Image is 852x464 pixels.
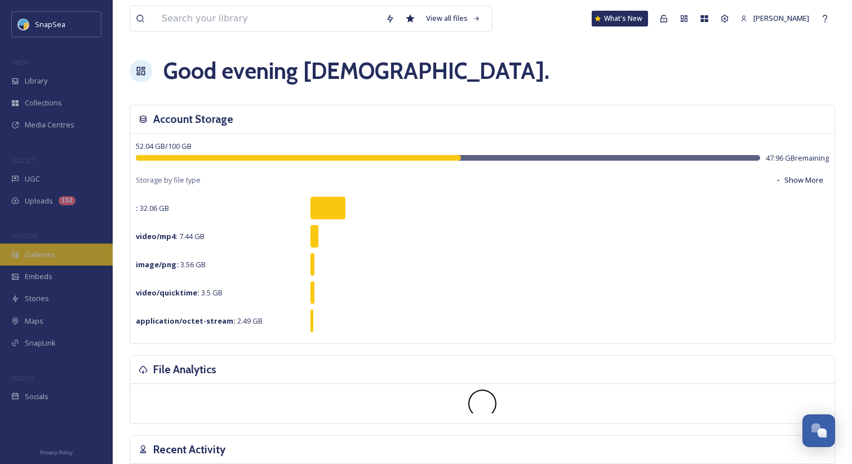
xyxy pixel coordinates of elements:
span: Stories [25,293,49,304]
a: View all files [420,7,486,29]
strong: video/mp4 : [136,231,177,241]
span: 52.04 GB / 100 GB [136,141,192,151]
span: COLLECT [11,156,35,165]
strong: application/octet-stream : [136,316,236,326]
span: Uploads [25,196,53,206]
span: Storage by file type [136,175,201,185]
h1: Good evening [DEMOGRAPHIC_DATA] . [163,54,549,88]
span: Media Centres [25,120,74,130]
h3: Account Storage [153,111,233,127]
span: 32.06 GB [136,203,169,213]
span: 2.49 GB [136,316,263,326]
span: WIDGETS [11,232,37,240]
button: Open Chat [802,414,835,447]
a: [PERSON_NAME] [735,7,815,29]
span: SnapSea [35,19,65,29]
img: snapsea-logo.png [18,19,29,30]
div: 152 [59,196,76,205]
a: Privacy Policy [40,445,73,458]
span: Embeds [25,271,52,282]
a: What's New [592,11,648,26]
span: Galleries [25,249,55,260]
span: Socials [25,391,48,402]
strong: image/png : [136,259,179,269]
span: [PERSON_NAME] [753,13,809,23]
h3: Recent Activity [153,441,225,458]
span: Library [25,76,47,86]
strong: : [136,203,138,213]
span: Privacy Policy [40,449,73,456]
input: Search your library [156,6,380,31]
span: MEDIA [11,58,31,67]
strong: video/quicktime : [136,288,199,298]
span: 7.44 GB [136,231,205,241]
span: 3.56 GB [136,259,206,269]
h3: File Analytics [153,361,216,378]
span: SOCIALS [11,374,34,382]
span: Maps [25,316,43,326]
span: SnapLink [25,338,56,348]
span: UGC [25,174,40,184]
button: Show More [769,169,829,191]
span: 3.5 GB [136,288,223,298]
span: 47.96 GB remaining [766,153,829,163]
span: Collections [25,98,62,108]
